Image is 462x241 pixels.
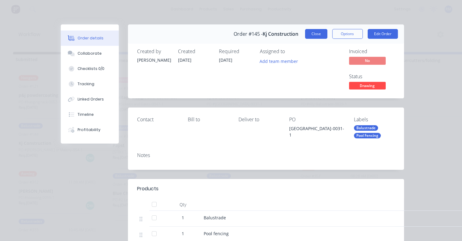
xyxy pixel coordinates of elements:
[204,231,229,236] span: Pool fencing
[219,57,232,63] span: [DATE]
[188,117,229,122] div: Bill to
[234,31,263,37] span: Order #145 -
[349,57,386,64] span: No
[263,31,298,37] span: Kj Construction
[61,46,119,61] button: Collaborate
[78,51,102,56] div: Collaborate
[165,199,201,211] div: Qty
[289,117,344,122] div: PO
[78,127,100,133] div: Profitability
[256,57,301,65] button: Add team member
[78,97,104,102] div: Linked Orders
[178,49,212,54] div: Created
[78,112,94,117] div: Timeline
[137,49,171,54] div: Created by
[61,76,119,92] button: Tracking
[354,117,395,122] div: Labels
[182,214,184,221] span: 1
[305,29,327,39] button: Close
[137,117,178,122] div: Contact
[61,107,119,122] button: Timeline
[61,122,119,137] button: Profitability
[289,125,344,138] div: [GEOGRAPHIC_DATA]-0031-1
[78,66,104,71] div: Checklists 0/0
[178,57,191,63] span: [DATE]
[219,49,253,54] div: Required
[61,61,119,76] button: Checklists 0/0
[61,31,119,46] button: Order details
[137,57,171,63] div: [PERSON_NAME]
[182,230,184,237] span: 1
[354,133,381,138] div: Pool Fencing
[137,152,395,158] div: Notes
[354,125,378,131] div: Balustrade
[78,35,104,41] div: Order details
[349,82,386,91] button: Drawing
[349,82,386,89] span: Drawing
[137,185,158,192] div: Products
[260,49,321,54] div: Assigned to
[78,81,94,87] div: Tracking
[332,29,363,39] button: Options
[349,74,395,79] div: Status
[204,215,226,221] span: Balustrade
[238,117,279,122] div: Deliver to
[349,49,395,54] div: Invoiced
[368,29,398,39] button: Edit Order
[260,57,301,65] button: Add team member
[61,92,119,107] button: Linked Orders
